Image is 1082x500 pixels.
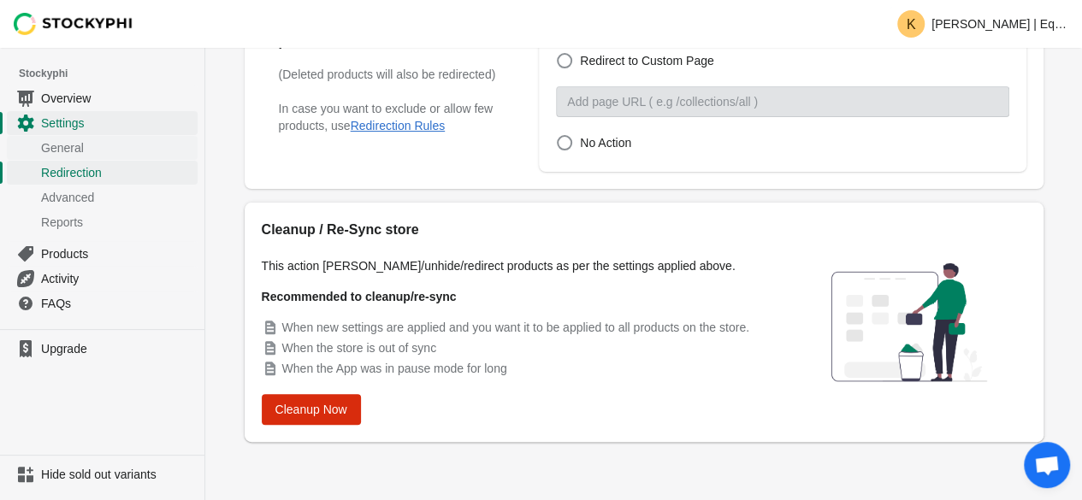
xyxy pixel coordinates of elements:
[7,462,198,486] a: Hide sold out variants
[262,257,775,274] p: This action [PERSON_NAME]/unhide/redirect products as per the settings applied above.
[14,13,133,35] img: Stockyphi
[7,185,198,209] a: Advanced
[41,340,194,357] span: Upgrade
[890,7,1075,41] button: Avatar with initials K[PERSON_NAME] | Equipos Gastronómicos
[41,139,194,156] span: General
[19,65,204,82] span: Stockyphi
[275,403,347,416] span: Cleanup Now
[7,337,198,361] a: Upgrade
[41,245,194,262] span: Products
[7,291,198,315] a: FAQs
[282,341,437,355] span: When the store is out of sync
[580,134,631,151] span: No Action
[580,52,713,69] span: Redirect to Custom Page
[279,66,506,83] h3: (Deleted products will also be redirected)
[897,10,925,38] span: Avatar with initials K
[7,110,198,135] a: Settings
[262,394,361,425] button: Cleanup Now
[907,17,916,32] text: K
[282,321,749,334] span: When new settings are applied and you want it to be applied to all products on the store.
[931,17,1068,31] p: [PERSON_NAME] | Equipos Gastronómicos
[41,164,194,181] span: Redirection
[41,295,194,312] span: FAQs
[41,189,194,206] span: Advanced
[1024,442,1070,488] div: Open chat
[279,100,506,134] p: In case you want to exclude or allow few products, use
[282,362,507,375] span: When the App was in pause mode for long
[7,266,198,291] a: Activity
[41,466,194,483] span: Hide sold out variants
[556,86,1008,117] input: Add page URL ( e.g /collections/all )
[262,220,775,240] h2: Cleanup / Re-Sync store
[41,115,194,132] span: Settings
[41,90,194,107] span: Overview
[351,119,446,132] button: Redirection Rules
[7,209,198,234] a: Reports
[7,160,198,185] a: Redirection
[7,241,198,266] a: Products
[7,85,198,110] a: Overview
[262,290,457,303] strong: Recommended to cleanup/re-sync
[41,270,194,287] span: Activity
[41,214,194,231] span: Reports
[7,135,198,160] a: General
